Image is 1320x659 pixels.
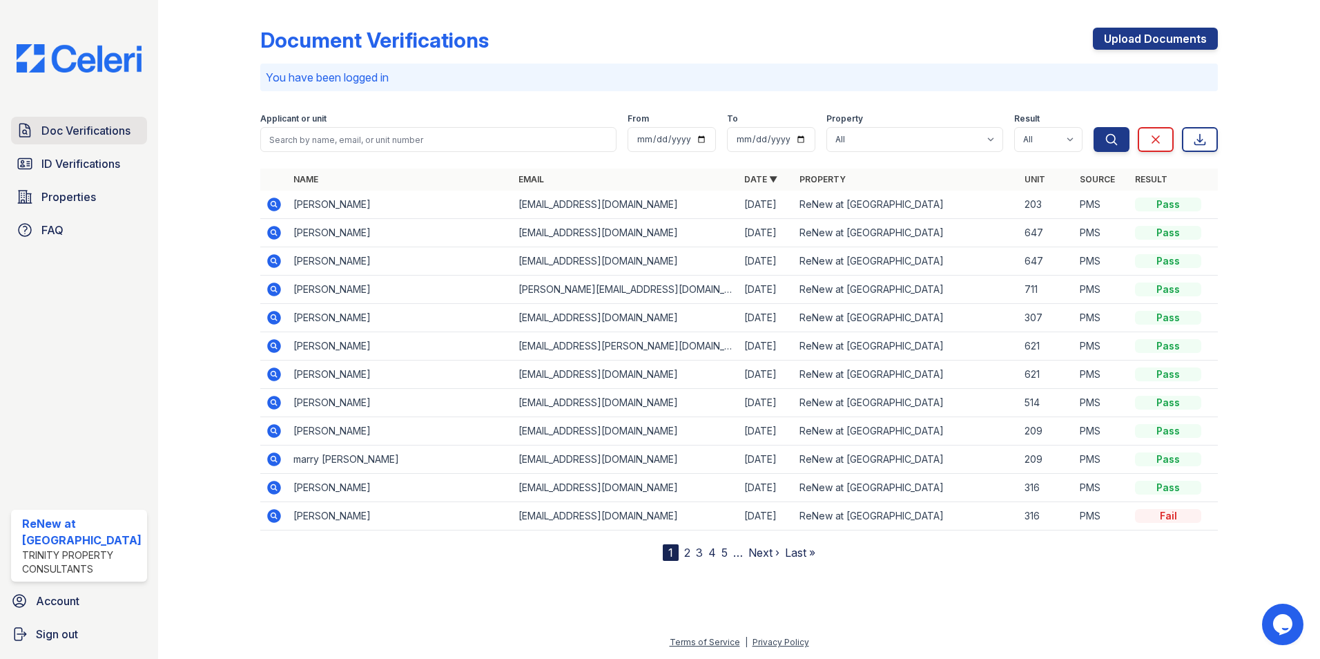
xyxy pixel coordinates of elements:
[1019,502,1074,531] td: 316
[1019,247,1074,276] td: 647
[6,587,153,615] a: Account
[1019,332,1074,361] td: 621
[1019,361,1074,389] td: 621
[1074,474,1129,502] td: PMS
[670,637,740,647] a: Terms of Service
[628,113,649,124] label: From
[288,332,514,361] td: [PERSON_NAME]
[1074,219,1129,247] td: PMS
[1262,604,1306,645] iframe: chat widget
[22,548,142,576] div: Trinity Property Consultants
[721,546,728,560] a: 5
[1135,254,1201,268] div: Pass
[1074,247,1129,276] td: PMS
[794,304,1020,332] td: ReNew at [GEOGRAPHIC_DATA]
[739,446,794,474] td: [DATE]
[794,219,1020,247] td: ReNew at [GEOGRAPHIC_DATA]
[36,626,78,642] span: Sign out
[1074,304,1129,332] td: PMS
[288,361,514,389] td: [PERSON_NAME]
[1019,304,1074,332] td: 307
[794,276,1020,304] td: ReNew at [GEOGRAPHIC_DATA]
[1074,389,1129,417] td: PMS
[739,191,794,219] td: [DATE]
[1019,276,1074,304] td: 711
[1135,452,1201,466] div: Pass
[513,219,739,247] td: [EMAIL_ADDRESS][DOMAIN_NAME]
[288,276,514,304] td: [PERSON_NAME]
[36,593,79,609] span: Account
[794,191,1020,219] td: ReNew at [GEOGRAPHIC_DATA]
[739,474,794,502] td: [DATE]
[794,247,1020,276] td: ReNew at [GEOGRAPHIC_DATA]
[513,191,739,219] td: [EMAIL_ADDRESS][DOMAIN_NAME]
[293,174,318,184] a: Name
[288,502,514,531] td: [PERSON_NAME]
[513,502,739,531] td: [EMAIL_ADDRESS][DOMAIN_NAME]
[748,546,779,560] a: Next ›
[41,222,64,238] span: FAQ
[6,620,153,648] a: Sign out
[799,174,846,184] a: Property
[288,417,514,446] td: [PERSON_NAME]
[684,546,690,560] a: 2
[41,122,130,139] span: Doc Verifications
[739,417,794,446] td: [DATE]
[794,446,1020,474] td: ReNew at [GEOGRAPHIC_DATA]
[1135,198,1201,211] div: Pass
[733,544,743,561] span: …
[288,247,514,276] td: [PERSON_NAME]
[513,304,739,332] td: [EMAIL_ADDRESS][DOMAIN_NAME]
[826,113,863,124] label: Property
[1019,389,1074,417] td: 514
[739,304,794,332] td: [DATE]
[708,546,716,560] a: 4
[794,502,1020,531] td: ReNew at [GEOGRAPHIC_DATA]
[288,446,514,474] td: marry [PERSON_NAME]
[1135,311,1201,325] div: Pass
[288,191,514,219] td: [PERSON_NAME]
[739,219,794,247] td: [DATE]
[1019,474,1074,502] td: 316
[513,247,739,276] td: [EMAIL_ADDRESS][DOMAIN_NAME]
[513,276,739,304] td: [PERSON_NAME][EMAIL_ADDRESS][DOMAIN_NAME]
[260,113,327,124] label: Applicant or unit
[1074,276,1129,304] td: PMS
[513,389,739,417] td: [EMAIL_ADDRESS][DOMAIN_NAME]
[739,332,794,361] td: [DATE]
[753,637,809,647] a: Privacy Policy
[1074,332,1129,361] td: PMS
[518,174,544,184] a: Email
[1135,481,1201,495] div: Pass
[1135,283,1201,296] div: Pass
[513,446,739,474] td: [EMAIL_ADDRESS][DOMAIN_NAME]
[739,276,794,304] td: [DATE]
[744,174,777,184] a: Date ▼
[11,117,147,144] a: Doc Verifications
[1019,191,1074,219] td: 203
[266,69,1213,86] p: You have been logged in
[727,113,738,124] label: To
[794,361,1020,389] td: ReNew at [GEOGRAPHIC_DATA]
[513,332,739,361] td: [EMAIL_ADDRESS][PERSON_NAME][DOMAIN_NAME]
[11,150,147,178] a: ID Verifications
[513,417,739,446] td: [EMAIL_ADDRESS][DOMAIN_NAME]
[513,361,739,389] td: [EMAIL_ADDRESS][DOMAIN_NAME]
[288,474,514,502] td: [PERSON_NAME]
[785,546,815,560] a: Last »
[745,637,748,647] div: |
[794,474,1020,502] td: ReNew at [GEOGRAPHIC_DATA]
[1080,174,1115,184] a: Source
[1093,28,1218,50] a: Upload Documents
[513,474,739,502] td: [EMAIL_ADDRESS][DOMAIN_NAME]
[6,44,153,73] img: CE_Logo_Blue-a8612792a0a2168367f1c8372b55b34899dd931a85d93a1a3d3e32e68fde9ad4.png
[288,304,514,332] td: [PERSON_NAME]
[739,247,794,276] td: [DATE]
[1135,226,1201,240] div: Pass
[1019,219,1074,247] td: 647
[288,219,514,247] td: [PERSON_NAME]
[794,332,1020,361] td: ReNew at [GEOGRAPHIC_DATA]
[1074,417,1129,446] td: PMS
[739,502,794,531] td: [DATE]
[696,546,703,560] a: 3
